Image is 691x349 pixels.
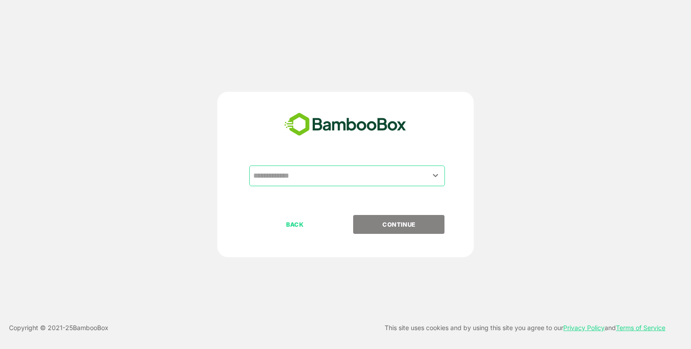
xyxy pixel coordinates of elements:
[250,219,340,229] p: BACK
[9,322,108,333] p: Copyright © 2021- 25 BambooBox
[616,324,665,331] a: Terms of Service
[385,322,665,333] p: This site uses cookies and by using this site you agree to our and
[563,324,605,331] a: Privacy Policy
[279,110,411,139] img: bamboobox
[354,219,444,229] p: CONTINUE
[430,170,442,182] button: Open
[249,215,341,234] button: BACK
[353,215,444,234] button: CONTINUE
